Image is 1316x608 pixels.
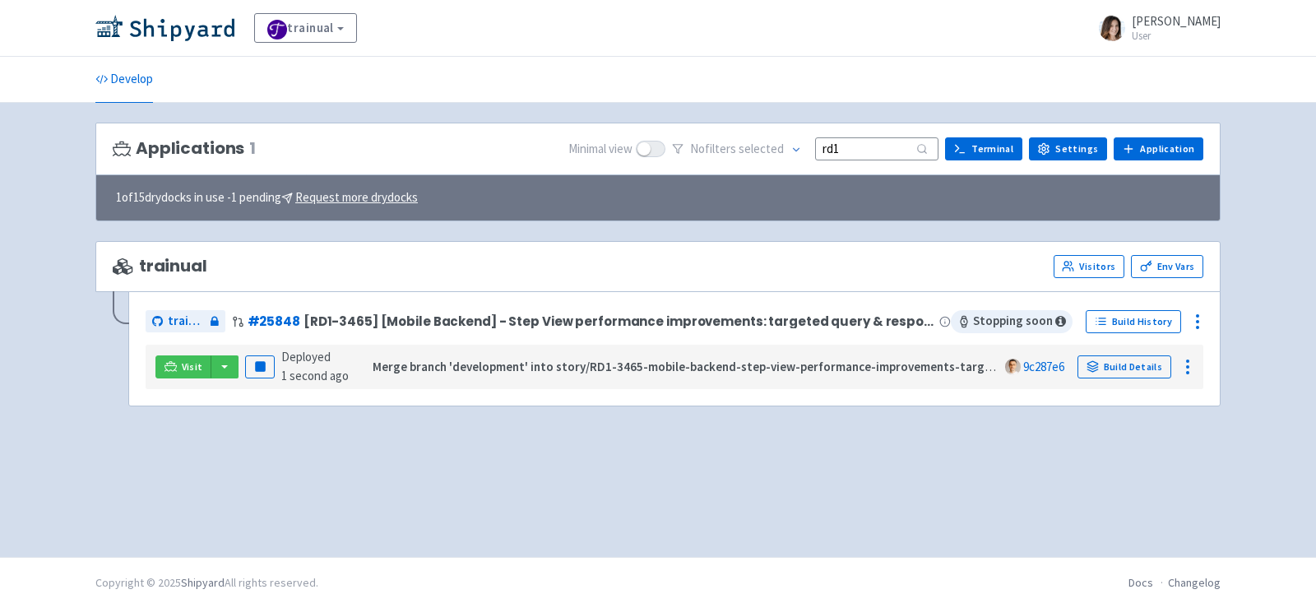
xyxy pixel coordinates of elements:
[254,13,357,43] a: trainual
[295,189,418,205] u: Request more drydocks
[945,137,1022,160] a: Terminal
[1089,15,1221,41] a: [PERSON_NAME] User
[1023,359,1064,374] a: 9c287e6
[1132,30,1221,41] small: User
[168,312,206,331] span: trainual
[1168,575,1221,590] a: Changelog
[281,349,349,383] span: Deployed
[113,257,207,276] span: trainual
[146,310,225,332] a: trainual
[248,313,300,330] a: #25848
[373,359,1185,374] strong: Merge branch 'development' into story/RD1-3465-mobile-backend-step-view-performance-improvements-...
[245,355,275,378] button: Pause
[739,141,784,156] span: selected
[182,360,203,374] span: Visit
[1132,13,1221,29] span: [PERSON_NAME]
[113,139,256,158] h3: Applications
[304,314,936,328] span: [RD1-3465] [Mobile Backend] - Step View performance improvements: targeted query & response optim...
[155,355,211,378] a: Visit
[1077,355,1171,378] a: Build Details
[1131,255,1203,278] a: Env Vars
[951,310,1073,333] span: Stopping soon
[1114,137,1203,160] a: Application
[249,139,256,158] span: 1
[95,15,234,41] img: Shipyard logo
[1128,575,1153,590] a: Docs
[116,188,418,207] span: 1 of 15 drydocks in use - 1 pending
[1054,255,1124,278] a: Visitors
[181,575,225,590] a: Shipyard
[815,137,938,160] input: Search...
[95,574,318,592] div: Copyright © 2025 All rights reserved.
[568,140,633,159] span: Minimal view
[95,57,153,103] a: Develop
[1086,310,1181,333] a: Build History
[690,140,784,159] span: No filter s
[281,368,349,383] time: 1 second ago
[1029,137,1107,160] a: Settings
